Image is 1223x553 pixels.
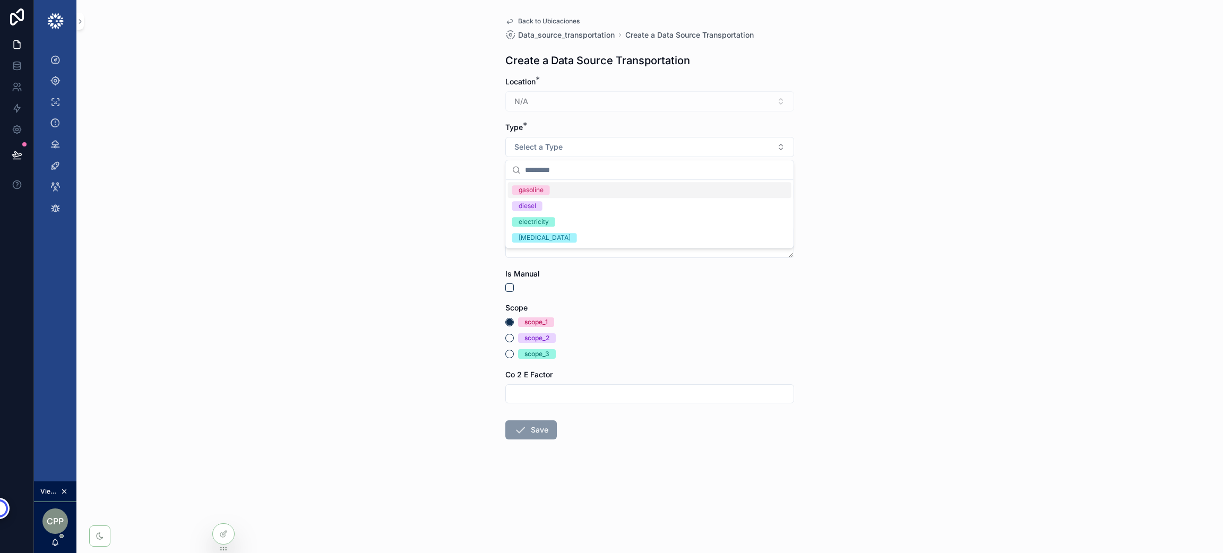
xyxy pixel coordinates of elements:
span: Is Manual [505,269,540,278]
div: scrollable content [34,42,76,231]
div: Suggestions [506,180,794,248]
a: Create a Data Source Transportation [625,30,754,40]
h1: Create a Data Source Transportation [505,53,690,68]
a: Back to Ubicaciones [505,17,580,25]
div: diesel [519,201,536,211]
div: electricity [519,217,549,227]
div: scope_1 [524,317,548,327]
span: Location [505,77,536,86]
div: gasoline [519,185,544,195]
span: Back to Ubicaciones [518,17,580,25]
span: Data_source_transportation [518,30,615,40]
button: Select Button [505,137,794,157]
span: CPP [47,515,64,528]
span: Scope [505,303,528,312]
div: scope_3 [524,349,549,359]
span: Co 2 E Factor [505,370,553,379]
div: [MEDICAL_DATA] [519,233,571,243]
span: Select a Type [514,142,563,152]
span: Type [505,123,523,132]
img: App logo [47,13,64,30]
a: Data_source_transportation [505,30,615,40]
span: Viewing as CUENTAS POR PAGAR [40,487,58,496]
div: scope_2 [524,333,549,343]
